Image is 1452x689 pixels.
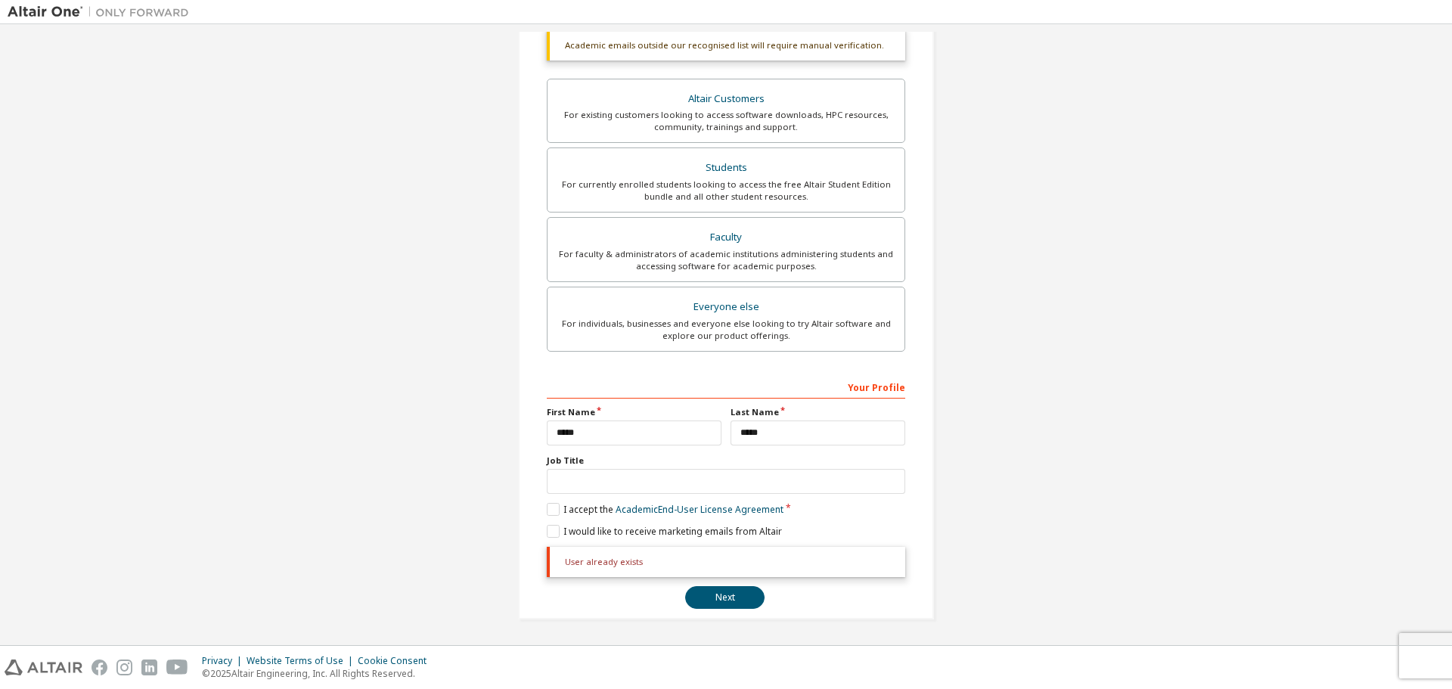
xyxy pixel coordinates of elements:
[557,296,895,318] div: Everyone else
[685,586,765,609] button: Next
[547,455,905,467] label: Job Title
[5,660,82,675] img: altair_logo.svg
[547,503,783,516] label: I accept the
[616,503,783,516] a: Academic End-User License Agreement
[92,660,107,675] img: facebook.svg
[358,655,436,667] div: Cookie Consent
[557,88,895,110] div: Altair Customers
[116,660,132,675] img: instagram.svg
[202,667,436,680] p: © 2025 Altair Engineering, Inc. All Rights Reserved.
[557,157,895,178] div: Students
[202,655,247,667] div: Privacy
[247,655,358,667] div: Website Terms of Use
[557,318,895,342] div: For individuals, businesses and everyone else looking to try Altair software and explore our prod...
[141,660,157,675] img: linkedin.svg
[547,525,782,538] label: I would like to receive marketing emails from Altair
[547,30,905,61] div: Academic emails outside our recognised list will require manual verification.
[547,547,905,577] div: User already exists
[8,5,197,20] img: Altair One
[547,374,905,399] div: Your Profile
[547,406,721,418] label: First Name
[731,406,905,418] label: Last Name
[557,227,895,248] div: Faculty
[557,109,895,133] div: For existing customers looking to access software downloads, HPC resources, community, trainings ...
[557,178,895,203] div: For currently enrolled students looking to access the free Altair Student Edition bundle and all ...
[166,660,188,675] img: youtube.svg
[557,248,895,272] div: For faculty & administrators of academic institutions administering students and accessing softwa...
